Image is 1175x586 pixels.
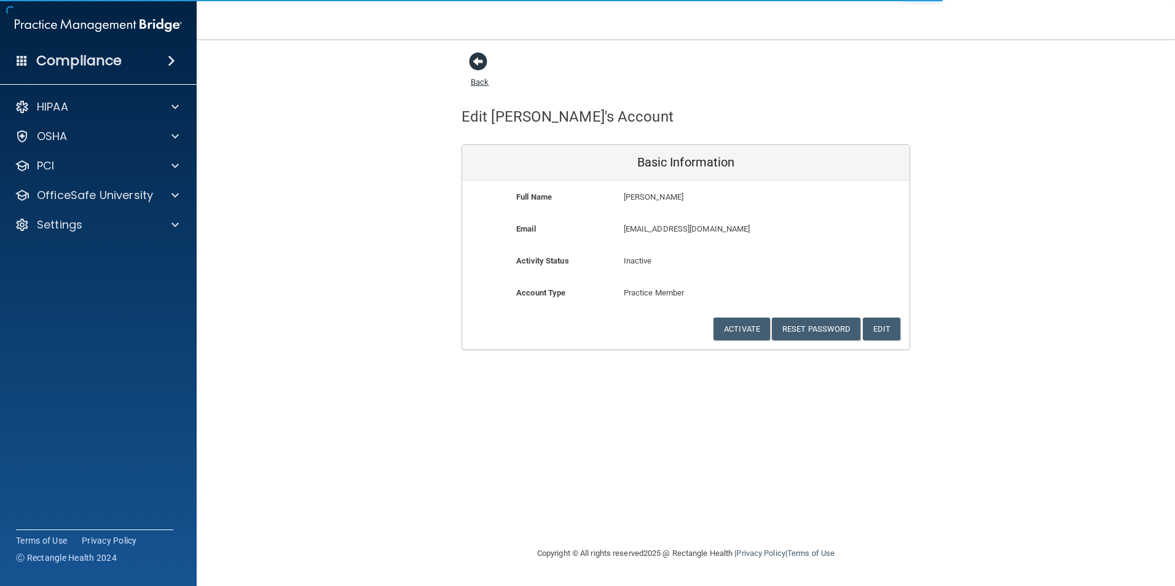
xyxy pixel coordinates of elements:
[516,224,536,233] b: Email
[36,52,122,69] h4: Compliance
[37,100,68,114] p: HIPAA
[624,286,749,300] p: Practice Member
[15,188,179,203] a: OfficeSafe University
[16,534,67,547] a: Terms of Use
[15,217,179,232] a: Settings
[787,549,835,558] a: Terms of Use
[37,217,82,232] p: Settings
[736,549,785,558] a: Privacy Policy
[82,534,137,547] a: Privacy Policy
[863,318,900,340] button: Edit
[37,129,68,144] p: OSHA
[624,222,820,236] p: [EMAIL_ADDRESS][DOMAIN_NAME]
[462,145,910,181] div: Basic Information
[516,256,569,265] b: Activity Status
[462,109,674,125] h4: Edit [PERSON_NAME]'s Account
[37,158,54,173] p: PCI
[624,254,749,268] p: Inactive
[462,534,910,573] div: Copyright © All rights reserved 2025 @ Rectangle Health | |
[713,318,770,340] button: Activate
[624,190,820,205] p: [PERSON_NAME]
[16,552,117,564] span: Ⓒ Rectangle Health 2024
[15,13,182,37] img: PMB logo
[15,158,179,173] a: PCI
[37,188,153,203] p: OfficeSafe University
[516,288,565,297] b: Account Type
[15,100,179,114] a: HIPAA
[516,192,552,201] b: Full Name
[471,63,489,87] a: Back
[772,318,860,340] button: Reset Password
[15,129,179,144] a: OSHA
